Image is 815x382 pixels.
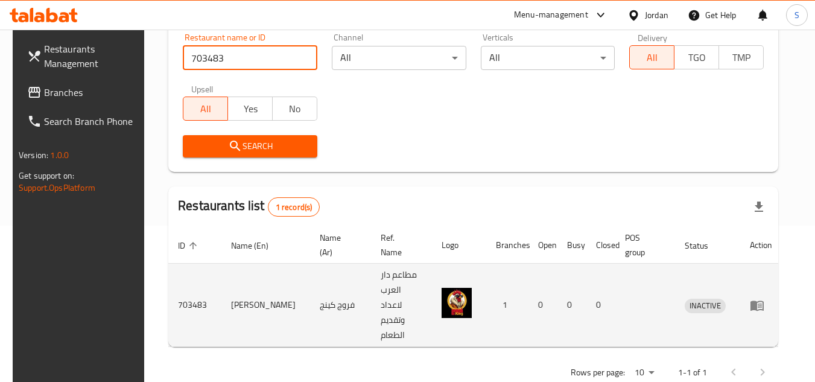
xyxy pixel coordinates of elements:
[371,264,432,347] td: مطاعم دار العرب لاعداد وتقديم الطعام
[432,227,486,264] th: Logo
[183,135,317,158] button: Search
[381,231,417,259] span: Ref. Name
[645,8,668,22] div: Jordan
[571,365,625,380] p: Rows per page:
[192,139,308,154] span: Search
[310,264,371,347] td: فروج كينج
[586,227,615,264] th: Closed
[442,288,472,318] img: Farouj King
[19,180,95,196] a: Support.OpsPlatform
[679,49,714,66] span: TGO
[50,147,69,163] span: 1.0.0
[481,46,615,70] div: All
[678,365,707,380] p: 1-1 of 1
[183,97,228,121] button: All
[625,231,661,259] span: POS group
[638,33,668,42] label: Delivery
[486,227,528,264] th: Branches
[528,264,557,347] td: 0
[19,168,74,183] span: Get support on:
[277,100,312,118] span: No
[44,42,139,71] span: Restaurants Management
[188,100,223,118] span: All
[231,238,284,253] span: Name (En)
[630,364,659,382] div: Rows per page:
[724,49,759,66] span: TMP
[221,264,310,347] td: [PERSON_NAME]
[794,8,799,22] span: S
[17,78,149,107] a: Branches
[718,45,764,69] button: TMP
[685,238,724,253] span: Status
[320,231,357,259] span: Name (Ar)
[635,49,670,66] span: All
[44,114,139,129] span: Search Branch Phone
[19,147,48,163] span: Version:
[557,264,586,347] td: 0
[685,299,726,313] span: INACTIVE
[17,107,149,136] a: Search Branch Phone
[744,193,773,221] div: Export file
[44,85,139,100] span: Branches
[629,45,674,69] button: All
[557,227,586,264] th: Busy
[486,264,528,347] td: 1
[674,45,719,69] button: TGO
[168,227,782,347] table: enhanced table
[178,197,320,217] h2: Restaurants list
[17,34,149,78] a: Restaurants Management
[168,264,221,347] td: 703483
[586,264,615,347] td: 0
[178,238,201,253] span: ID
[227,97,273,121] button: Yes
[332,46,466,70] div: All
[272,97,317,121] button: No
[740,227,782,264] th: Action
[528,227,557,264] th: Open
[183,46,317,70] input: Search for restaurant name or ID..
[268,197,320,217] div: Total records count
[268,202,320,213] span: 1 record(s)
[191,84,214,93] label: Upsell
[514,8,588,22] div: Menu-management
[233,100,268,118] span: Yes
